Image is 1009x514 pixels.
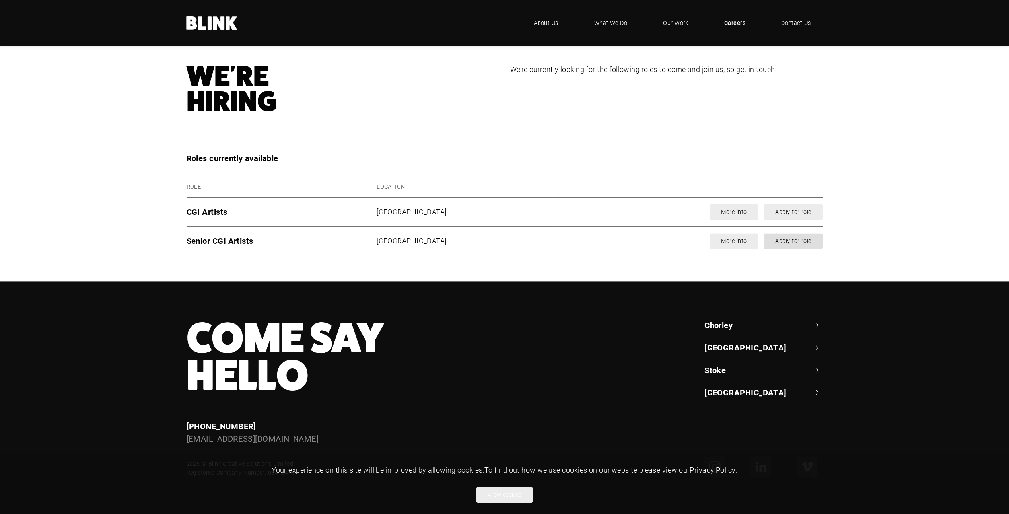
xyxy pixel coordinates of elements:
[663,19,688,27] span: Our Work
[272,465,737,475] span: Your experience on this site will be improved by allowing cookies. To find out how we use cookies...
[764,204,822,220] a: Apply for role
[690,465,735,475] a: Privacy Policy
[187,64,499,114] h1: We're Hiring
[724,19,745,27] span: Careers
[710,233,758,249] a: More info
[651,11,700,35] a: Our Work
[704,364,823,376] a: Stoke
[476,487,533,503] button: Allow cookies
[187,433,319,444] a: [EMAIL_ADDRESS][DOMAIN_NAME]
[187,152,823,164] h3: Roles currently available
[710,204,758,220] a: More info
[704,319,823,331] a: Chorley
[187,236,253,246] span: Senior CGI Artists
[712,11,757,35] a: Careers
[582,11,640,35] a: What We Do
[187,206,227,217] span: CGI Artists
[372,227,553,256] td: [GEOGRAPHIC_DATA]
[186,16,238,30] a: Home
[522,11,570,35] a: About Us
[187,421,256,431] a: [PHONE_NUMBER]
[372,198,553,227] td: [GEOGRAPHIC_DATA]
[187,176,350,198] th: Role
[187,319,564,394] h3: Come Say Hello
[764,233,822,249] a: Apply for role
[704,342,823,353] a: [GEOGRAPHIC_DATA]
[594,19,628,27] span: What We Do
[534,19,558,27] span: About Us
[781,19,811,27] span: Contact Us
[704,387,823,398] a: [GEOGRAPHIC_DATA]
[372,176,553,198] th: Location
[510,64,823,75] p: We’re currently looking for the following roles to come and join us, so get in touch.
[769,11,823,35] a: Contact Us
